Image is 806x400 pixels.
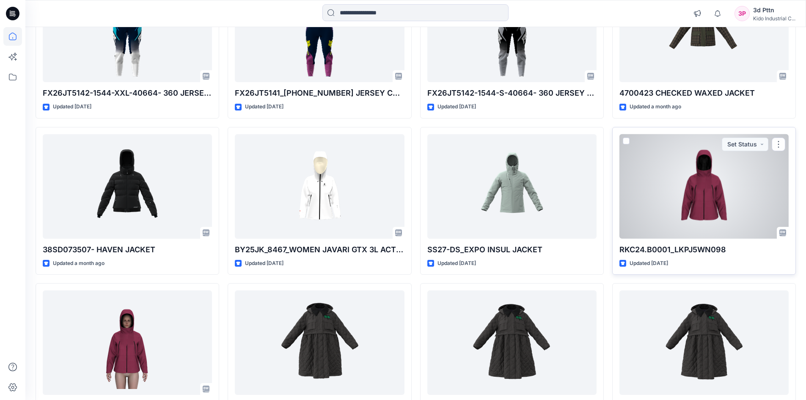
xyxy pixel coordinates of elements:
p: Updated [DATE] [630,259,668,268]
a: 38SD073507- HAVEN JACKET [43,134,212,239]
p: FX26JT5142-1544-XXL-40664- 360 JERSEY CORE GRAPHIC [43,87,212,99]
p: Updated [DATE] [245,259,283,268]
a: BY25JK_8467_WOMEN JAVARI GTX 3L ACTIVE SHELL JACKET [235,134,404,239]
a: LQU1890_OP2 [619,290,789,395]
p: 38SD073507- HAVEN JACKET [43,244,212,256]
p: FX26JT5141_[PHONE_NUMBER] JERSEY COMMERCIAL-GRAPHIC [235,87,404,99]
div: 3d Pttn [753,5,795,15]
p: Updated [DATE] [437,259,476,268]
p: Updated [DATE] [437,102,476,111]
p: Updated a month ago [53,259,105,268]
p: 4700423 CHECKED WAXED JACKET [619,87,789,99]
p: Updated [DATE] [53,102,91,111]
p: BY25JK_8467_WOMEN JAVARI GTX 3L ACTIVE SHELL JACKET [235,244,404,256]
p: Updated [DATE] [245,102,283,111]
p: RKC24.B0001_LKPJ5WN098 [619,244,789,256]
div: Kido Industrial C... [753,15,795,22]
p: Updated a month ago [630,102,681,111]
a: RKC24.B0001_LKPJ5WN098AVATAR [43,290,212,395]
a: SS27-DS_EXPO INSUL JACKET [427,134,597,239]
p: SS27-DS_EXPO INSUL JACKET [427,244,597,256]
a: LQU1890_OP3 [235,290,404,395]
p: FX26JT5142-1544-S-40664- 360 JERSEY CORE GRAPHIC [427,87,597,99]
div: 3P [734,6,750,21]
a: LQU1890_OP1 [427,290,597,395]
a: RKC24.B0001_LKPJ5WN098 [619,134,789,239]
